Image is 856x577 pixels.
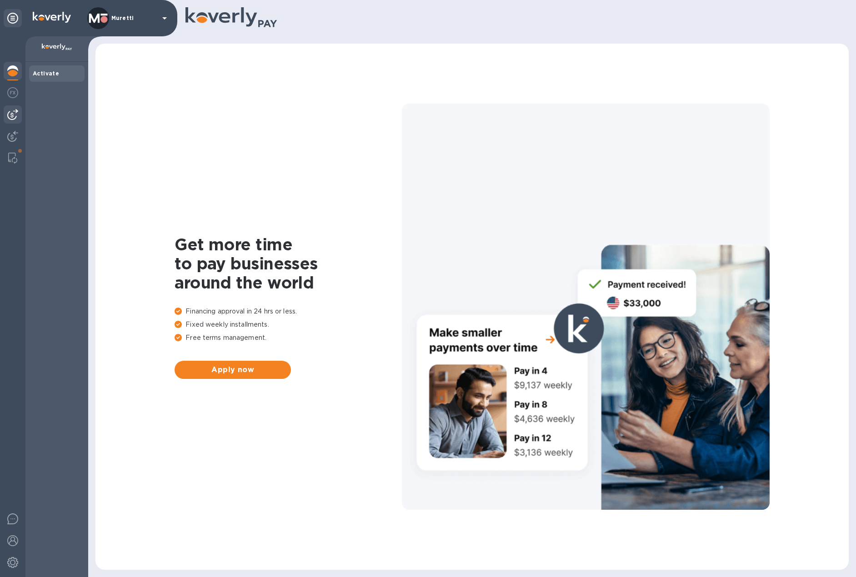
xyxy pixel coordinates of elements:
img: Foreign exchange [7,87,18,98]
h1: Get more time to pay businesses around the world [175,235,402,292]
p: Muretti [111,15,157,21]
img: Logo [33,12,71,23]
span: Apply now [182,364,284,375]
div: Unpin categories [4,9,22,27]
b: Activate [33,70,59,77]
p: Free terms management. [175,333,402,343]
p: Financing approval in 24 hrs or less. [175,307,402,316]
button: Apply now [175,361,291,379]
p: Fixed weekly installments. [175,320,402,329]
